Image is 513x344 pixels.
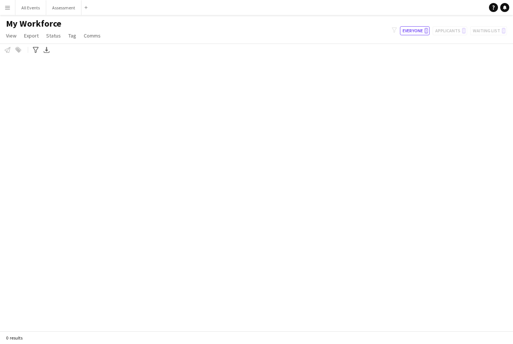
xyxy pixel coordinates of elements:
span: Status [46,32,61,39]
a: View [3,31,20,41]
span: Tag [68,32,76,39]
span: My Workforce [6,18,61,29]
a: Status [43,31,64,41]
a: Comms [81,31,104,41]
a: Tag [65,31,79,41]
button: Assessment [46,0,81,15]
a: Export [21,31,42,41]
app-action-btn: Export XLSX [42,45,51,54]
span: 0 [424,28,428,34]
span: Export [24,32,39,39]
button: All Events [15,0,46,15]
span: View [6,32,17,39]
app-action-btn: Advanced filters [31,45,40,54]
button: Everyone0 [400,26,430,35]
span: Comms [84,32,101,39]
